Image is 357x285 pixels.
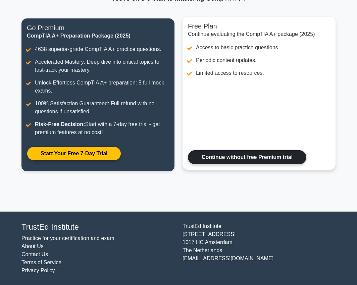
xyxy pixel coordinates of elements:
a: Practice for your certification and exam [21,235,114,241]
a: Continue without free Premium trial [188,150,306,164]
div: TrustEd Institute [STREET_ADDRESS] 1017 HC Amsterdam The Netherlands [EMAIL_ADDRESS][DOMAIN_NAME] [178,222,340,275]
a: Terms of Service [21,260,61,265]
a: Privacy Policy [21,268,55,273]
a: About Us [21,243,44,249]
h4: TrustEd Institute [21,222,174,232]
a: Contact Us [21,251,48,257]
a: Start Your Free 7-Day Trial [27,147,121,161]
